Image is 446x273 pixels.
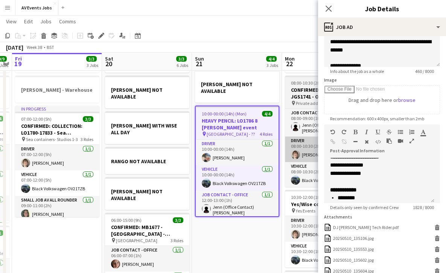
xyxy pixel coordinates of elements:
[105,111,189,144] app-job-card: [PERSON_NAME] WITH WISE ALL DAY
[194,59,204,68] span: 21
[6,44,23,51] div: [DATE]
[81,136,93,142] span: 3 Roles
[330,129,335,135] button: Undo
[207,131,255,137] span: [GEOGRAPHIC_DATA] - ??
[25,44,44,50] span: Week 38
[202,111,247,117] span: 10:00-00:00 (14h) (Mon)
[105,177,189,210] app-job-card: [PERSON_NAME] NOT AVAILABLE
[176,56,187,62] span: 3/3
[291,80,330,86] span: 08:00-10:30 (2h30m)
[296,208,315,214] span: Yes Events
[195,55,204,62] span: Sun
[364,129,369,135] button: Italic
[104,59,113,68] span: 20
[6,18,17,25] span: View
[318,4,446,14] h3: Job Details
[15,86,99,93] h3: [PERSON_NAME] - Warehouse
[285,76,369,187] app-job-card: 08:00-10:30 (2h30m)3/3CONFIRMED: DELIVERY: JGS1741 - Outdoor Home Cinema Private address - [GEOGR...
[15,106,99,112] div: In progress
[266,62,278,68] div: 3 Jobs
[105,55,113,62] span: Sat
[324,68,390,74] span: Info about the job as a whole
[409,129,414,135] button: Ordered List
[196,191,279,218] app-card-role: Job contact - Office1/112:00-13:00 (1h)Jenn (Office Contact) [PERSON_NAME]
[105,147,189,174] app-job-card: RANGO NOT AVAILABLE
[387,129,392,135] button: Strikethrough
[296,100,350,106] span: Private address - [GEOGRAPHIC_DATA]
[324,205,405,210] span: Details only seen by confirmed Crew
[105,224,189,237] h3: CONFIRMED: MB1677 - [GEOGRAPHIC_DATA] - Wedding [GEOGRAPHIC_DATA]
[177,62,188,68] div: 6 Jobs
[15,196,99,221] app-card-role: Small Job AV All Rounder1/109:00-11:00 (2h)[PERSON_NAME]
[285,109,369,136] app-card-role: Job contact - Office1/108:00-09:00 (1h)Jenn (Office Contact) [PERSON_NAME]
[318,18,446,36] div: Job Ad
[341,129,347,135] button: Redo
[266,56,277,62] span: 4/4
[284,59,295,68] span: 22
[420,129,426,135] button: Text Color
[21,17,36,26] a: Edit
[333,235,374,241] div: 20250510_135106.jpg
[37,17,55,26] a: Jobs
[260,131,272,137] span: 4 Roles
[40,18,52,25] span: Jobs
[353,129,358,135] button: Bold
[59,18,76,25] span: Comms
[285,201,369,208] h3: Yes/Wise collection
[87,62,98,68] div: 3 Jobs
[324,214,352,220] label: Attachments
[409,138,414,144] button: Fullscreen
[15,55,22,62] span: Fri
[24,18,33,25] span: Edit
[105,86,189,100] h3: [PERSON_NAME] NOT AVAILABLE
[21,116,52,122] span: 07:00-12:00 (5h)
[285,242,369,267] app-card-role: Vehicle1/110:30-12:00 (1h30m)Black Volkswagen OV21TZB
[409,68,440,74] span: 460 / 8000
[324,116,430,121] span: Recommendation: 600 x 400px, smaller than 2mb
[15,170,99,196] app-card-role: Vehicle1/107:00-12:00 (5h)Black Volkswagen OV21TZB
[195,70,279,103] app-job-card: [PERSON_NAME] NOT AVAILABLE
[196,165,279,191] app-card-role: Vehicle1/110:00-00:00 (14h)Black Volkswagen OV21TZB
[285,136,369,162] app-card-role: Driver1/108:00-10:30 (2h30m)[PERSON_NAME]
[15,76,99,103] div: [PERSON_NAME] - Warehouse
[15,0,58,15] button: AV Events Jobs
[407,205,440,210] span: 1828 / 8000
[47,44,54,50] div: BST
[195,106,279,217] app-job-card: 10:00-00:00 (14h) (Mon)4/4HEAVY PENCIL: LO1786 8 [PERSON_NAME] event [GEOGRAPHIC_DATA] - ??4 Role...
[291,194,330,200] span: 10:30-12:00 (1h30m)
[14,59,22,68] span: 19
[105,122,189,136] h3: [PERSON_NAME] WITH WISE ALL DAY
[285,162,369,188] app-card-role: Vehicle1/108:00-10:30 (2h30m)Black Volkswagen OV21TZB
[196,117,279,131] h3: HEAVY PENCIL: LO1786 8 [PERSON_NAME] event
[170,238,183,243] span: 3 Roles
[353,139,358,145] button: Horizontal Line
[333,224,399,230] div: DJ Anthony Francis Tech Rider.pdf
[15,106,99,217] app-job-card: In progress07:00-12:00 (5h)3/3CONFIRMED: COLLECTION: LO1780-17833 - Sea Containers Sea containers...
[116,238,157,243] span: [GEOGRAPHIC_DATA]
[285,190,369,267] app-job-card: 10:30-12:00 (1h30m)2/2Yes/Wise collection Yes Events2 RolesDriver1/110:30-12:00 (1h30m)[PERSON_NA...
[375,139,381,145] button: HTML Code
[26,136,78,142] span: Sea containers- Studios 1-3
[195,81,279,94] h3: [PERSON_NAME] NOT AVAILABLE
[86,56,97,62] span: 3/3
[285,216,369,242] app-card-role: Driver1/110:30-12:00 (1h30m)[PERSON_NAME]
[15,123,99,136] h3: CONFIRMED: COLLECTION: LO1780-17833 - Sea Containers
[56,17,79,26] a: Comms
[285,55,295,62] span: Mon
[262,111,272,117] span: 4/4
[105,76,189,108] app-job-card: [PERSON_NAME] NOT AVAILABLE
[364,139,369,145] button: Clear Formatting
[375,129,381,135] button: Underline
[105,158,189,165] h3: RANGO NOT AVAILABLE
[3,17,20,26] a: View
[398,129,403,135] button: Unordered List
[398,138,403,144] button: Insert video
